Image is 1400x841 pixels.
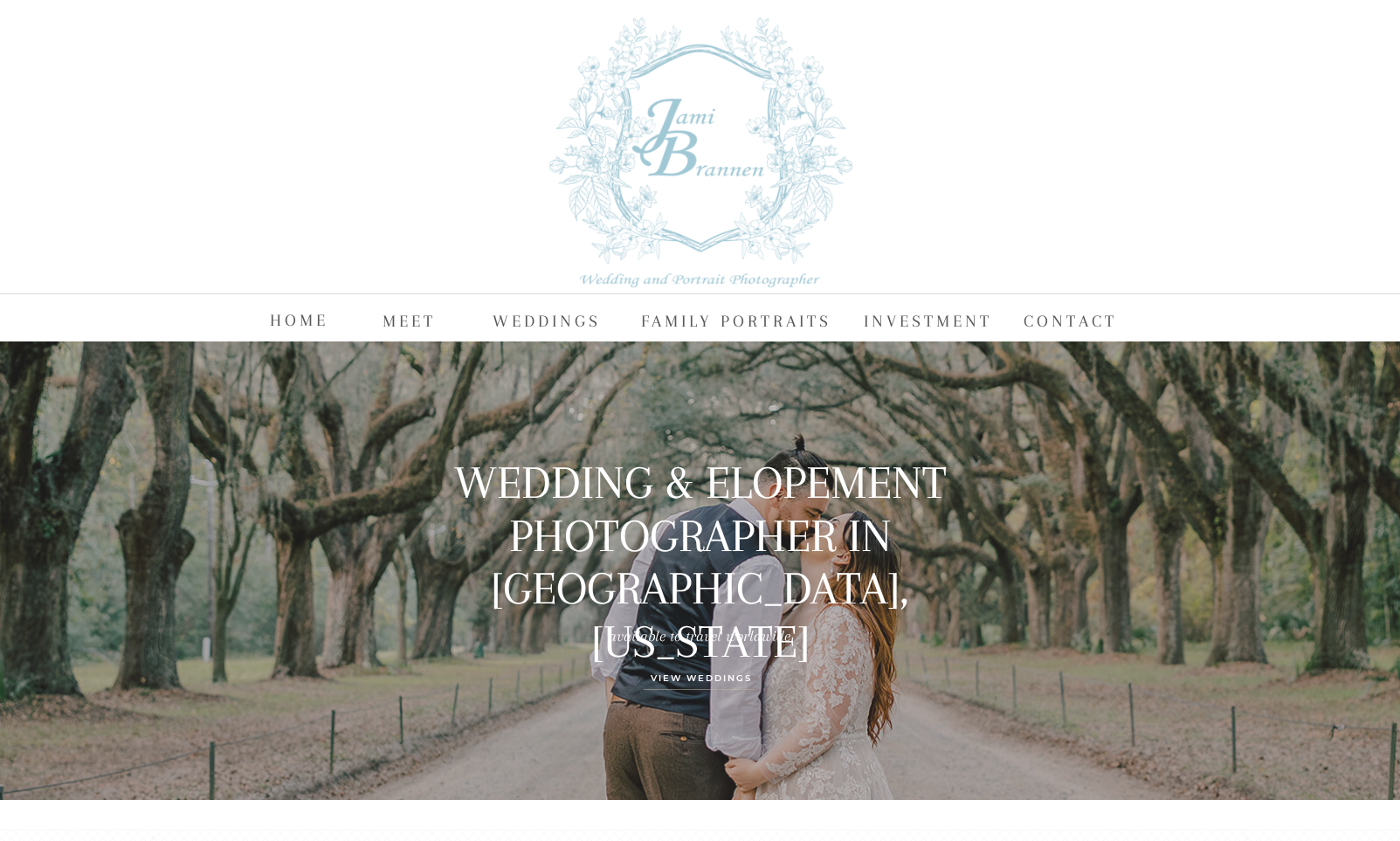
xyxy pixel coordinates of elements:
[493,307,602,333] a: WEDDINGS
[383,307,438,333] a: MEET
[641,307,838,333] a: FAMILY PORTRAITS
[270,306,328,332] a: HOME
[864,307,996,333] a: Investment
[466,623,933,637] p: available to travel worldwide
[609,671,794,700] a: View Weddings
[1024,307,1134,333] a: CONTACT
[413,457,988,607] h1: Wedding & Elopement photographer in [GEOGRAPHIC_DATA], [US_STATE]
